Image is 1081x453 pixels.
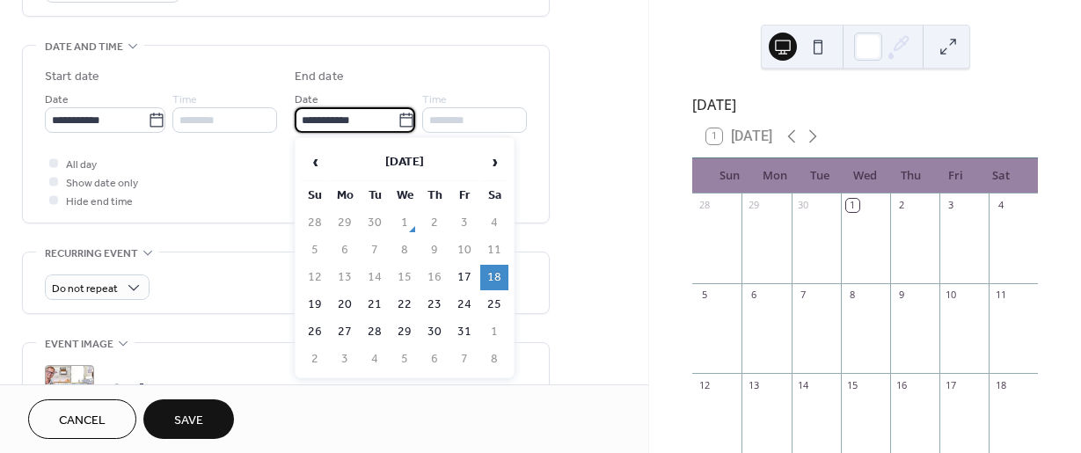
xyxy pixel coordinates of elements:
[295,91,318,109] span: Date
[331,319,359,345] td: 27
[391,319,419,345] td: 29
[978,158,1024,194] div: Sat
[295,68,344,86] div: End date
[933,158,979,194] div: Fri
[331,183,359,208] th: Mo
[895,199,909,212] div: 2
[846,199,859,212] div: 1
[480,292,508,318] td: 25
[301,265,329,290] td: 12
[706,158,752,194] div: Sun
[481,144,508,179] span: ›
[331,237,359,263] td: 6
[66,193,133,211] span: Hide end time
[361,347,389,372] td: 4
[480,237,508,263] td: 11
[301,347,329,372] td: 2
[45,38,123,56] span: Date and time
[420,237,449,263] td: 9
[66,156,97,174] span: All day
[480,347,508,372] td: 8
[797,199,810,212] div: 30
[174,412,203,430] span: Save
[420,183,449,208] th: Th
[45,335,113,354] span: Event image
[846,378,859,391] div: 15
[420,347,449,372] td: 6
[698,378,711,391] div: 12
[361,183,389,208] th: Tu
[480,265,508,290] td: 18
[945,289,958,302] div: 10
[361,292,389,318] td: 21
[480,210,508,236] td: 4
[994,289,1007,302] div: 11
[143,399,234,439] button: Save
[301,237,329,263] td: 5
[895,289,909,302] div: 9
[361,210,389,236] td: 30
[331,292,359,318] td: 20
[391,292,419,318] td: 22
[331,265,359,290] td: 13
[301,183,329,208] th: Su
[45,245,138,263] span: Recurring event
[752,158,798,194] div: Mon
[797,289,810,302] div: 7
[45,91,69,109] span: Date
[994,199,1007,212] div: 4
[692,94,1038,115] div: [DATE]
[994,378,1007,391] div: 18
[391,237,419,263] td: 8
[331,143,478,181] th: [DATE]
[698,289,711,302] div: 5
[66,174,138,193] span: Show date only
[747,289,760,302] div: 6
[301,319,329,345] td: 26
[450,237,478,263] td: 10
[895,378,909,391] div: 16
[420,319,449,345] td: 30
[420,292,449,318] td: 23
[59,412,106,430] span: Cancel
[797,378,810,391] div: 14
[797,158,843,194] div: Tue
[28,399,136,439] button: Cancel
[172,91,197,109] span: Time
[331,210,359,236] td: 29
[361,237,389,263] td: 7
[301,210,329,236] td: 28
[331,347,359,372] td: 3
[420,265,449,290] td: 16
[302,144,328,179] span: ‹
[887,158,933,194] div: Thu
[945,199,958,212] div: 3
[391,347,419,372] td: 5
[45,365,94,414] div: ;
[361,319,389,345] td: 28
[846,289,859,302] div: 8
[450,347,478,372] td: 7
[361,265,389,290] td: 14
[52,279,118,299] span: Do not repeat
[301,292,329,318] td: 19
[422,91,447,109] span: Time
[450,292,478,318] td: 24
[450,265,478,290] td: 17
[391,210,419,236] td: 1
[843,158,888,194] div: Wed
[747,199,760,212] div: 29
[391,265,419,290] td: 15
[450,183,478,208] th: Fr
[480,183,508,208] th: Sa
[45,68,99,86] div: Start date
[698,199,711,212] div: 28
[420,210,449,236] td: 2
[450,319,478,345] td: 31
[450,210,478,236] td: 3
[480,319,508,345] td: 1
[391,183,419,208] th: We
[945,378,958,391] div: 17
[747,378,760,391] div: 13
